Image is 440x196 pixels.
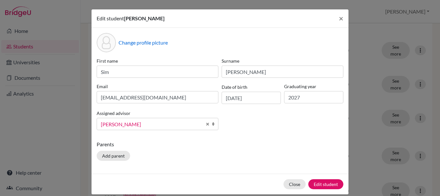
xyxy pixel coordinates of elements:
[222,92,281,104] input: dd/mm/yyyy
[339,14,343,23] span: ×
[308,179,343,189] button: Edit student
[124,15,165,21] span: [PERSON_NAME]
[222,57,343,64] label: Surname
[97,57,218,64] label: First name
[222,84,247,90] label: Date of birth
[284,83,343,90] label: Graduating year
[97,140,343,148] p: Parents
[97,33,116,52] div: Profile picture
[334,9,349,27] button: Close
[97,15,124,21] span: Edit student
[283,179,306,189] button: Close
[101,120,202,129] span: [PERSON_NAME]
[97,110,130,117] label: Assigned advisor
[97,83,218,90] label: Email
[97,151,130,161] button: Add parent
